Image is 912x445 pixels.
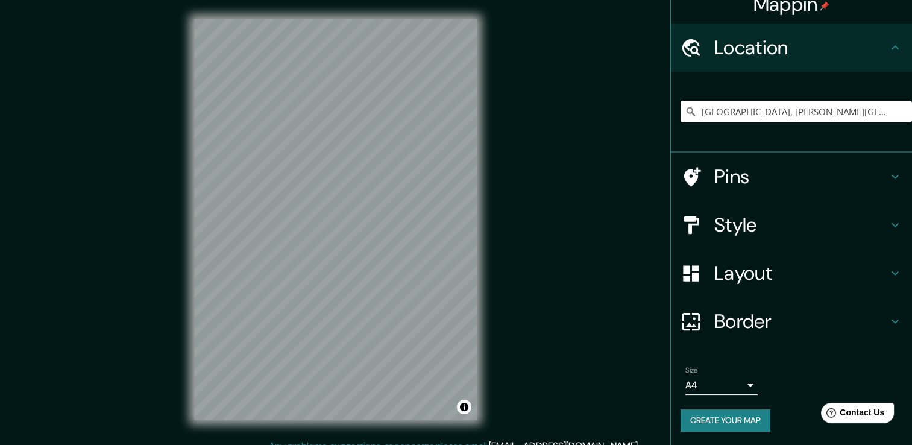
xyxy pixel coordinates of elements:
[457,400,471,414] button: Toggle attribution
[671,24,912,72] div: Location
[820,1,829,11] img: pin-icon.png
[685,365,698,376] label: Size
[671,249,912,297] div: Layout
[685,376,758,395] div: A4
[671,297,912,346] div: Border
[671,153,912,201] div: Pins
[805,398,899,432] iframe: Help widget launcher
[714,165,888,189] h4: Pins
[714,213,888,237] h4: Style
[714,261,888,285] h4: Layout
[714,36,888,60] h4: Location
[671,201,912,249] div: Style
[681,409,770,432] button: Create your map
[714,309,888,333] h4: Border
[194,19,477,420] canvas: Map
[681,101,912,122] input: Pick your city or area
